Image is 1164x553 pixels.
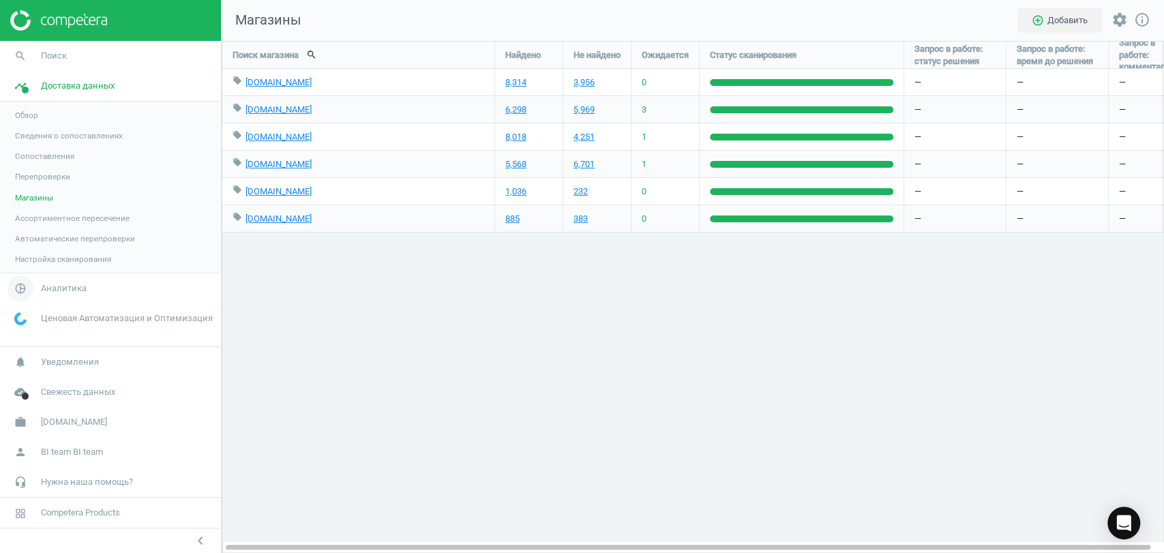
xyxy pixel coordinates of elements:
i: local_offer [233,185,242,194]
span: Автоматические перепроверки [15,233,135,244]
span: Ожидается [642,49,689,61]
button: add_circle_outlineДобавить [1017,8,1102,33]
a: 6,298 [505,104,526,116]
i: timeline [8,73,33,99]
span: 1 [642,158,646,170]
span: — [1017,104,1024,116]
a: 8,314 [505,76,526,89]
i: pie_chart_outlined [8,275,33,301]
a: 3,956 [573,76,595,89]
div: — [904,69,1006,95]
i: add_circle_outline [1032,14,1044,27]
span: 3 [642,104,646,116]
span: — [1017,158,1024,170]
a: 5,969 [573,104,595,116]
div: Open Intercom Messenger [1107,507,1140,539]
span: BI team BI team [41,446,103,458]
span: Статус сканирования [710,49,796,61]
span: Настройка сканирования [15,254,111,265]
div: — [904,123,1006,150]
span: — [1017,213,1024,225]
a: 1,036 [505,185,526,198]
span: Запрос в работе: статус решения [914,43,996,68]
i: local_offer [233,130,242,140]
span: Магазины [15,192,53,203]
span: — [1017,185,1024,198]
span: Нужна наша помощь? [41,476,133,488]
a: [DOMAIN_NAME] [245,77,312,87]
button: search [299,43,325,66]
span: Сведения о сопоставлениях [15,130,123,141]
span: — [1017,131,1024,143]
span: Сопоставления [15,151,74,162]
a: 5,568 [505,158,526,170]
a: 885 [505,213,520,225]
i: notifications [8,349,33,375]
i: person [8,439,33,465]
a: 4,251 [573,131,595,143]
div: Поиск магазина [222,42,494,68]
div: — [904,96,1006,123]
i: chevron_left [192,533,209,549]
i: settings [1111,12,1128,28]
span: 0 [642,76,646,89]
span: Ценовая Автоматизация и Оптимизация [41,312,213,325]
span: Уведомления [41,356,99,368]
span: 0 [642,185,646,198]
span: — [1017,76,1024,89]
a: [DOMAIN_NAME] [245,159,312,169]
i: headset_mic [8,469,33,495]
a: 6,701 [573,158,595,170]
a: 8,018 [505,131,526,143]
div: — [904,178,1006,205]
a: [DOMAIN_NAME] [245,186,312,196]
span: Магазины [222,11,301,30]
i: local_offer [233,76,242,85]
div: — [904,205,1006,232]
span: Поиск [41,50,67,62]
i: local_offer [233,158,242,167]
a: [DOMAIN_NAME] [245,213,312,224]
span: Аналитика [41,282,87,295]
a: [DOMAIN_NAME] [245,104,312,115]
i: info_outline [1134,12,1150,28]
i: cloud_done [8,379,33,405]
button: chevron_left [183,532,218,550]
span: 1 [642,131,646,143]
a: 232 [573,185,588,198]
i: work [8,409,33,435]
div: — [904,151,1006,177]
span: Доставка данных [41,80,115,92]
span: [DOMAIN_NAME] [41,416,107,428]
span: Запрос в работе: время до решения [1017,43,1098,68]
span: Перепроверки [15,171,70,182]
span: Competera Products [41,507,120,519]
a: [DOMAIN_NAME] [245,132,312,142]
span: 0 [642,213,646,225]
a: info_outline [1134,12,1150,29]
span: Найдено [505,49,541,61]
i: local_offer [233,212,242,222]
span: Обзор [15,110,38,121]
img: ajHJNr6hYgQAAAAASUVORK5CYII= [10,10,107,31]
button: settings [1105,5,1134,35]
span: Свежесть данных [41,386,115,398]
img: wGWNvw8QSZomAAAAABJRU5ErkJggg== [14,312,27,325]
i: local_offer [233,103,242,113]
span: Ассортиментное пересечение [15,213,130,224]
span: Не найдено [573,49,621,61]
a: 383 [573,213,588,225]
i: search [8,43,33,69]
